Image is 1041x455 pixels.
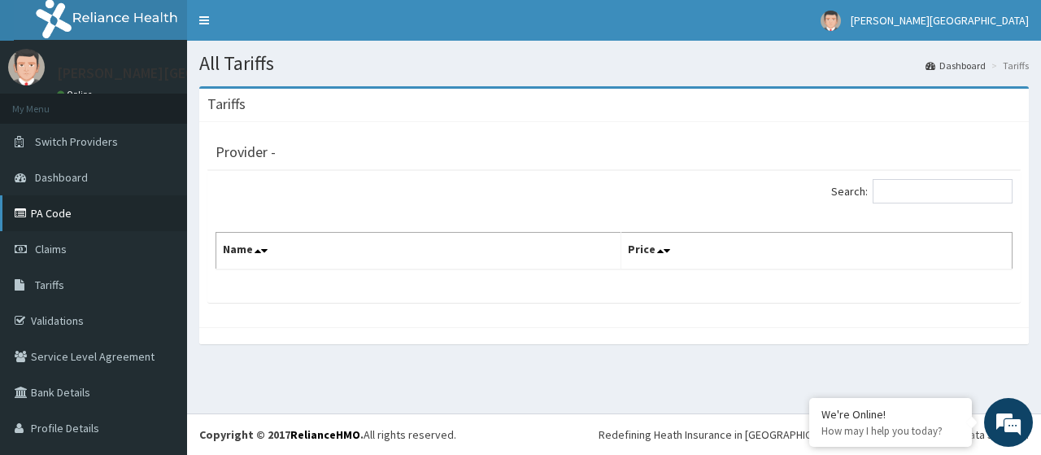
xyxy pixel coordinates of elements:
span: [PERSON_NAME][GEOGRAPHIC_DATA] [851,13,1029,28]
th: Price [621,233,1013,270]
span: We're online! [94,129,224,293]
img: User Image [821,11,841,31]
a: Dashboard [926,59,986,72]
strong: Copyright © 2017 . [199,427,364,442]
label: Search: [831,179,1013,203]
span: Tariffs [35,278,64,292]
textarea: Type your message and hit 'Enter' [8,291,310,348]
div: Redefining Heath Insurance in [GEOGRAPHIC_DATA] using Telemedicine and Data Science! [599,427,1029,443]
p: [PERSON_NAME][GEOGRAPHIC_DATA] [57,66,298,81]
div: We're Online! [821,407,960,422]
img: d_794563401_company_1708531726252_794563401 [30,81,66,122]
footer: All rights reserved. [187,413,1041,455]
div: Chat with us now [85,91,273,112]
span: Claims [35,242,67,256]
a: RelianceHMO [290,427,360,442]
span: Switch Providers [35,134,118,149]
span: Dashboard [35,170,88,185]
h1: All Tariffs [199,53,1029,74]
p: How may I help you today? [821,424,960,438]
a: Online [57,89,96,100]
h3: Tariffs [207,97,246,112]
li: Tariffs [987,59,1029,72]
img: User Image [8,49,45,85]
th: Name [216,233,621,270]
div: Minimize live chat window [267,8,306,47]
h3: Provider - [216,145,276,160]
input: Search: [873,179,1013,203]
